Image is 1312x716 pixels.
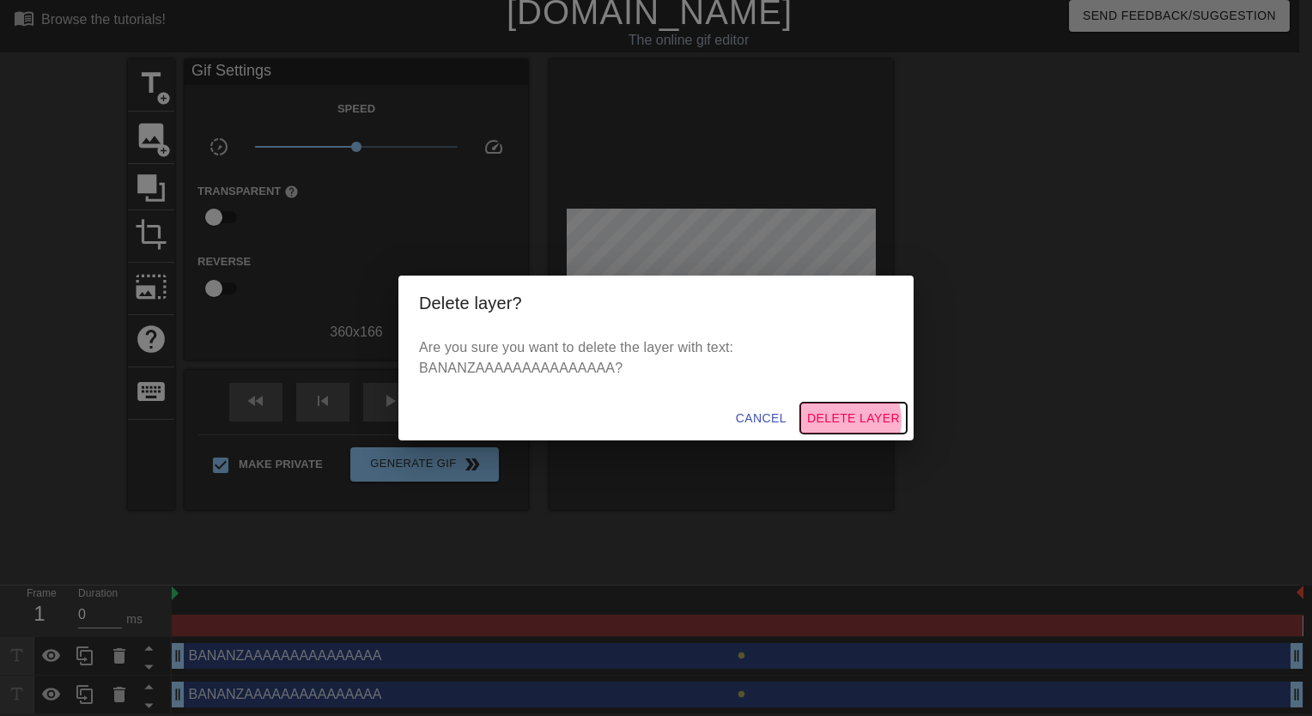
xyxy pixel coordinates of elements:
button: Delete Layer [800,403,907,434]
p: Are you sure you want to delete the layer with text: BANANZAAAAAAAAAAAAAAA? [419,337,893,379]
span: Cancel [736,408,787,429]
h2: Delete layer? [419,289,893,317]
span: Delete Layer [807,408,900,429]
button: Cancel [729,403,793,434]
